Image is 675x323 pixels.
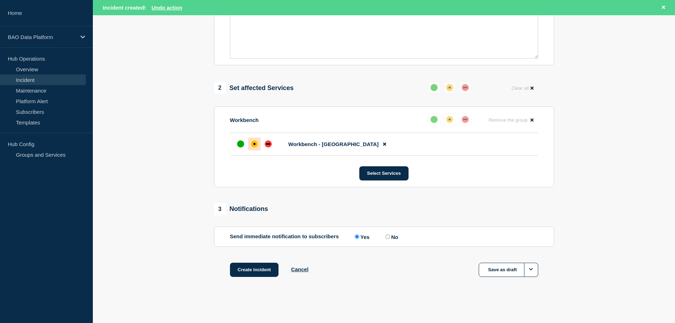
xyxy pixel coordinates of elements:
button: Remove the group [484,113,538,127]
div: up [237,140,244,147]
button: affected [443,113,456,126]
button: Save as draft [479,263,538,277]
div: affected [251,140,258,147]
button: down [459,113,472,126]
p: Send immediate notification to subscribers [230,233,339,240]
label: Yes [353,233,370,240]
button: Cancel [291,266,308,272]
div: Set affected Services [214,82,294,94]
button: Select Services [359,166,409,180]
div: down [462,84,469,91]
button: down [459,81,472,94]
button: Create incident [230,263,279,277]
span: Remove the group [489,117,528,123]
label: No [384,233,398,240]
div: Notifications [214,203,268,215]
span: Incident created! [103,5,146,11]
div: up [431,116,438,123]
span: 2 [214,82,226,94]
span: 3 [214,203,226,215]
div: down [462,116,469,123]
div: up [431,84,438,91]
button: Clear all [507,81,538,95]
button: up [428,81,440,94]
div: down [265,140,272,147]
button: Undo action [152,5,182,11]
button: up [428,113,440,126]
p: Workbench [230,117,259,123]
div: affected [446,116,453,123]
button: affected [443,81,456,94]
input: No [386,234,390,239]
p: BAO Data Platform [8,34,76,40]
div: affected [446,84,453,91]
button: Options [524,263,538,277]
div: Send immediate notification to subscribers [230,233,538,240]
span: Workbench - [GEOGRAPHIC_DATA] [288,141,379,147]
input: Yes [355,234,359,239]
